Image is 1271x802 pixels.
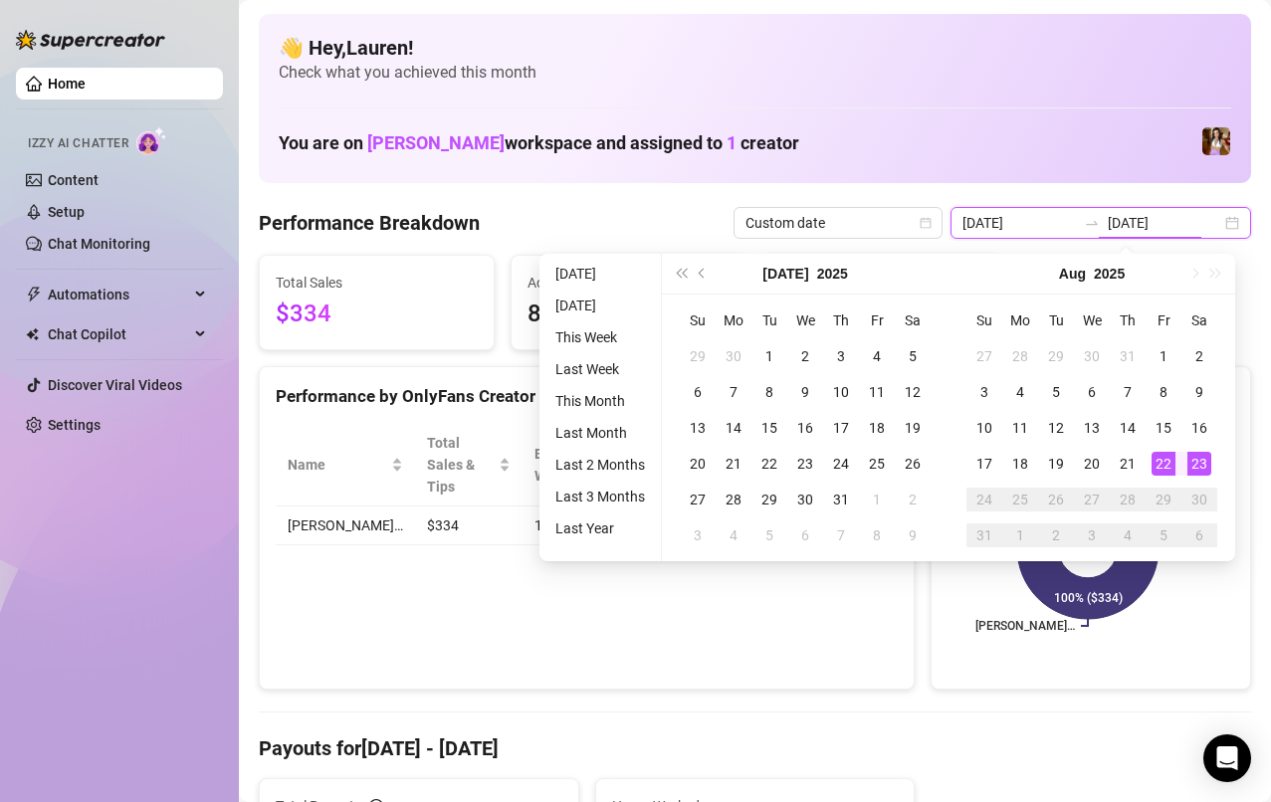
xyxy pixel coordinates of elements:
td: 2025-07-29 [751,482,787,517]
div: 6 [793,523,817,547]
td: 2025-08-07 [823,517,859,553]
li: [DATE] [547,262,653,286]
td: 2025-09-02 [1038,517,1074,553]
th: Fr [859,302,895,338]
div: 31 [972,523,996,547]
div: 26 [901,452,925,476]
td: 2025-08-05 [751,517,787,553]
th: Su [966,302,1002,338]
a: Discover Viral Videos [48,377,182,393]
th: Mo [716,302,751,338]
td: 2025-07-15 [751,410,787,446]
a: Content [48,172,99,188]
div: 15 [757,416,781,440]
a: Settings [48,417,101,433]
td: 2025-09-05 [1146,517,1181,553]
td: 2025-07-10 [823,374,859,410]
span: Izzy AI Chatter [28,134,128,153]
th: We [787,302,823,338]
div: 6 [1187,523,1211,547]
span: $334 [276,296,478,333]
td: 2025-07-02 [787,338,823,374]
td: 2025-08-10 [966,410,1002,446]
td: 2025-07-16 [787,410,823,446]
li: Last 3 Months [547,485,653,508]
div: 8 [1152,380,1175,404]
td: 2025-08-25 [1002,482,1038,517]
div: 12 [901,380,925,404]
img: AI Chatter [136,126,167,155]
div: 16 [1187,416,1211,440]
div: 12 [1044,416,1068,440]
td: 2025-08-12 [1038,410,1074,446]
div: 10 [829,380,853,404]
div: 14 [722,416,745,440]
div: 5 [1152,523,1175,547]
th: Th [1110,302,1146,338]
div: 13 [686,416,710,440]
div: 22 [1152,452,1175,476]
th: Sa [895,302,931,338]
td: 2025-08-05 [1038,374,1074,410]
img: Elena [1202,127,1230,155]
td: 2025-08-28 [1110,482,1146,517]
li: Last Week [547,357,653,381]
div: 24 [972,488,996,511]
td: 2025-07-31 [1110,338,1146,374]
td: 2025-07-18 [859,410,895,446]
div: 2 [1044,523,1068,547]
div: 2 [1187,344,1211,368]
td: 2025-06-29 [680,338,716,374]
div: 1 [865,488,889,511]
span: Custom date [745,208,931,238]
div: 6 [1080,380,1104,404]
div: 3 [686,523,710,547]
td: 2025-07-31 [823,482,859,517]
span: Automations [48,279,189,310]
td: 2025-07-21 [716,446,751,482]
div: 3 [972,380,996,404]
div: 20 [1080,452,1104,476]
div: 2 [793,344,817,368]
div: 21 [722,452,745,476]
div: 6 [686,380,710,404]
span: Chat Copilot [48,318,189,350]
div: 8 [757,380,781,404]
td: 2025-08-21 [1110,446,1146,482]
div: 4 [1116,523,1140,547]
th: Mo [1002,302,1038,338]
td: 2025-09-03 [1074,517,1110,553]
a: Chat Monitoring [48,236,150,252]
td: 2025-07-26 [895,446,931,482]
div: 9 [901,523,925,547]
td: 2025-08-27 [1074,482,1110,517]
li: Last 2 Months [547,453,653,477]
td: 2025-07-24 [823,446,859,482]
li: Last Month [547,421,653,445]
td: 2025-08-14 [1110,410,1146,446]
td: 2025-07-29 [1038,338,1074,374]
th: Sa [1181,302,1217,338]
span: thunderbolt [26,287,42,302]
span: 81 [528,296,730,333]
div: 7 [829,523,853,547]
td: 2025-08-13 [1074,410,1110,446]
span: calendar [920,217,932,229]
div: 9 [1187,380,1211,404]
td: 2025-08-01 [859,482,895,517]
td: 2025-07-07 [716,374,751,410]
td: 2025-08-29 [1146,482,1181,517]
div: 29 [1152,488,1175,511]
td: 2025-08-24 [966,482,1002,517]
div: 26 [1044,488,1068,511]
td: 2025-07-14 [716,410,751,446]
th: Fr [1146,302,1181,338]
td: 2025-07-04 [859,338,895,374]
div: 7 [1116,380,1140,404]
td: 2025-08-17 [966,446,1002,482]
td: 2025-08-09 [895,517,931,553]
td: 2025-08-19 [1038,446,1074,482]
div: 14 [1116,416,1140,440]
h4: Payouts for [DATE] - [DATE] [259,734,1251,762]
div: 17 [972,452,996,476]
